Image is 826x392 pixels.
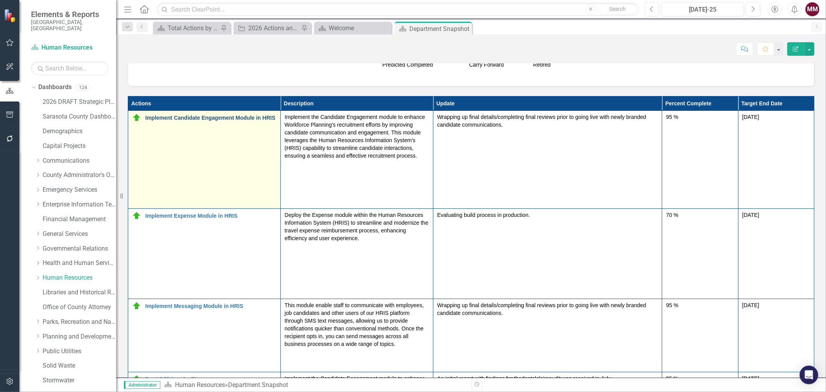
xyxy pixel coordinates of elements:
[805,2,819,16] button: MM
[522,375,536,382] span: dental
[409,24,470,34] div: Department Snapshot
[666,301,734,309] div: 95 %
[43,156,116,165] a: Communications
[31,43,108,52] a: Human Resources
[437,301,658,317] p: Wrapping up final details/completing final reviews prior to going live with newly branded candida...
[285,113,429,160] p: Implement the Candidate Engagement module to enhance Workforce Planning's recruitment efforts by ...
[742,375,759,382] span: [DATE]
[43,244,116,253] a: Governmental Relations
[145,115,276,121] a: Implement Candidate Engagement Module in HRIS
[43,171,116,180] a: County Administrator's Office
[43,347,116,356] a: Public Utilities
[285,301,429,349] p: This module enable staff to communicate with employees, job candidates and other users of our HRI...
[157,3,639,16] input: Search ClearPoint...
[661,2,744,16] button: [DATE]-25
[463,62,469,69] img: Sarasota%20Carry%20Forward.png
[4,9,17,22] img: ClearPoint Strategy
[469,62,504,68] span: Carry Forward
[376,62,383,69] img: Sarasota%20Predicted%20Complete.png
[145,303,276,309] a: Implement Messaging Module in HRIS
[43,215,116,224] a: Financial Management
[43,318,116,327] a: Parks, Recreation and Natural Resources
[43,332,116,341] a: Planning and Development Services
[43,230,116,239] a: General Services
[533,62,551,68] span: Retired
[43,186,116,194] a: Emergency Services
[43,376,116,385] a: Stormwater
[31,62,108,75] input: Search Below...
[527,62,533,69] img: Sarasota%20Hourglass%20v2.png
[76,84,91,91] div: 124
[437,113,658,129] p: Wrapping up final details/completing final reviews prior to going live with newly branded candida...
[235,23,299,33] a: 2026 Actions and Major Projects - Communications
[31,10,108,19] span: Elements & Reports
[38,83,72,92] a: Dashboards
[248,23,299,33] div: 2026 Actions and Major Projects - Communications
[43,288,116,297] a: Libraries and Historical Resources
[43,273,116,282] a: Human Resources
[800,366,818,384] div: Open Intercom Messenger
[609,6,626,12] span: Search
[43,303,116,312] a: Office of County Attorney
[31,19,108,32] small: [GEOGRAPHIC_DATA], [GEOGRAPHIC_DATA]
[742,114,759,120] span: [DATE]
[383,62,433,68] span: Predicted Completed
[666,211,734,219] div: 70 %
[132,113,141,122] img: On Target
[164,381,465,390] div: »
[145,377,276,382] a: Dental Claims Audit
[43,112,116,121] a: Sarasota County Dashboard
[168,23,219,33] div: Total Actions by Type
[132,301,141,311] img: On Target
[437,211,658,219] p: Evaluating build process in production.
[285,211,429,242] p: Deploy the Expense module within the Human Resources Information System (HRIS) to streamline and ...
[316,23,390,33] a: Welcome
[666,375,734,382] div: 95 %
[742,212,759,218] span: [DATE]
[155,23,219,33] a: Total Actions by Type
[43,142,116,151] a: Capital Projects
[549,375,610,382] span: audit was received in July
[666,113,734,121] div: 95 %
[175,381,225,389] a: Human Resources
[43,259,116,268] a: Health and Human Services
[43,200,116,209] a: Enterprise Information Technology
[228,381,288,389] div: Department Snapshot
[132,375,141,384] img: On Target
[742,302,759,308] span: [DATE]
[43,361,116,370] a: Solid Waste
[132,211,141,220] img: On Target
[664,5,741,14] div: [DATE]-25
[145,213,276,219] a: Implement Expense Module in HRIS
[43,127,116,136] a: Demographics
[124,381,160,389] span: Administrator
[43,98,116,107] a: 2026 DRAFT Strategic Plan
[598,4,637,15] button: Search
[329,23,390,33] div: Welcome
